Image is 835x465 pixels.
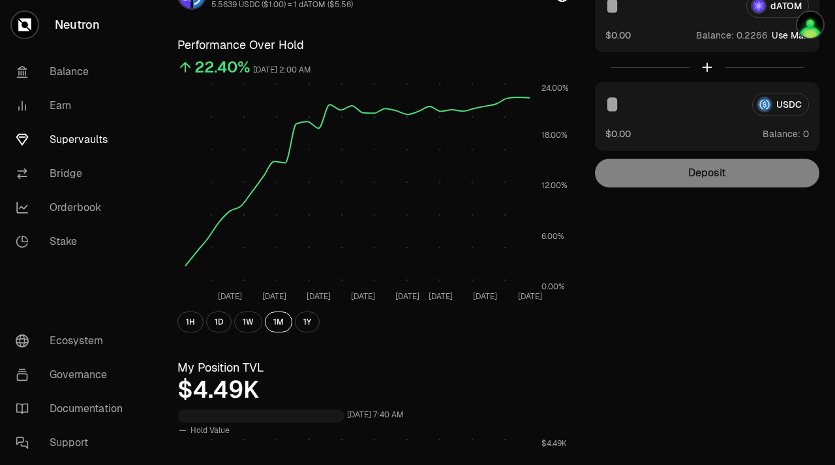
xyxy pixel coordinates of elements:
button: 1D [206,312,232,332]
div: $4.49K [177,377,569,403]
span: Hold Value [190,425,230,436]
tspan: 18.00% [541,130,568,140]
button: 1W [234,312,262,332]
div: [DATE] 2:00 AM [253,63,311,78]
button: 1M [265,312,292,332]
tspan: 0.00% [541,281,565,292]
tspan: 12.00% [541,180,568,191]
h3: Performance Over Hold [177,36,569,54]
tspan: [DATE] [395,291,419,302]
tspan: 6.00% [541,231,564,242]
img: xxx [797,12,823,38]
tspan: [DATE] [518,291,542,302]
button: $0.00 [605,127,631,140]
a: Earn [5,89,141,123]
tspan: [DATE] [307,291,331,302]
tspan: 24.00% [541,83,569,93]
button: 1H [177,312,204,332]
div: [DATE] 7:40 AM [347,408,404,423]
span: Balance: [763,127,800,140]
a: Ecosystem [5,324,141,358]
a: Governance [5,358,141,392]
a: Stake [5,225,141,259]
tspan: [DATE] [218,291,242,302]
a: Documentation [5,392,141,426]
tspan: [DATE] [351,291,375,302]
tspan: [DATE] [473,291,497,302]
div: 22.40% [194,57,250,78]
button: $0.00 [605,28,631,42]
h3: My Position TVL [177,359,569,377]
tspan: [DATE] [429,291,453,302]
tspan: $4.49K [541,438,567,449]
a: Support [5,426,141,460]
a: Balance [5,55,141,89]
tspan: [DATE] [262,291,286,302]
a: Bridge [5,157,141,191]
a: Supervaults [5,123,141,157]
a: Orderbook [5,191,141,225]
span: Balance: [696,29,734,42]
button: 1Y [295,312,320,332]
